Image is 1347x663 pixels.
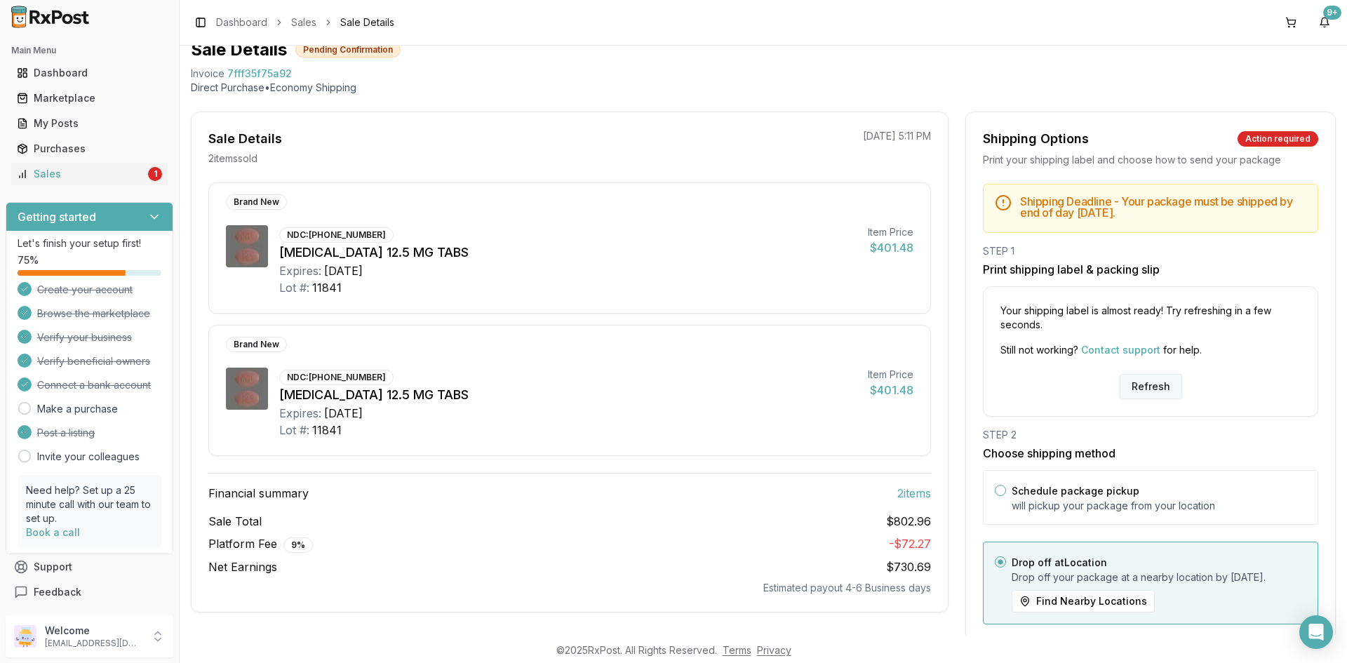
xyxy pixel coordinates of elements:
img: Movantik 12.5 MG TABS [226,225,268,267]
h3: Choose shipping method [983,445,1318,462]
a: My Posts [11,111,168,136]
div: Estimated payout 4-6 Business days [208,581,931,595]
div: Action required [1238,131,1318,147]
div: Expires: [279,262,321,279]
h3: Getting started [18,208,96,225]
a: Sales1 [11,161,168,187]
button: My Posts [6,112,173,135]
a: Marketplace [11,86,168,111]
button: Purchases [6,138,173,160]
span: 7fff35f75a92 [227,67,292,81]
div: Pending Confirmation [295,42,401,58]
a: Make a purchase [37,402,118,416]
h2: Main Menu [11,45,168,56]
p: will pickup your package from your location [1012,499,1306,513]
h3: Print shipping label & packing slip [983,261,1318,278]
div: Open Intercom Messenger [1299,615,1333,649]
span: Financial summary [208,485,309,502]
div: Sale Details [208,129,282,149]
h5: Shipping Deadline - Your package must be shipped by end of day [DATE] . [1020,196,1306,218]
a: Privacy [757,644,791,656]
p: [EMAIL_ADDRESS][DOMAIN_NAME] [45,638,142,649]
span: $802.96 [886,513,931,530]
div: 1 [148,167,162,181]
p: 2 item s sold [208,152,257,166]
div: [DATE] [324,262,363,279]
label: Schedule package pickup [1012,485,1139,497]
button: Feedback [6,580,173,605]
p: Your shipping label is almost ready! Try refreshing in a few seconds. [1000,304,1301,332]
div: Expires: [279,405,321,422]
div: [MEDICAL_DATA] 12.5 MG TABS [279,385,857,405]
a: Purchases [11,136,168,161]
a: Dashboard [11,60,168,86]
span: Connect a bank account [37,378,151,392]
div: Brand New [226,337,287,352]
p: Still not working? for help. [1000,343,1301,357]
div: Invoice [191,67,224,81]
div: [DATE] [324,405,363,422]
div: Lot #: [279,422,309,438]
span: Verify your business [37,330,132,344]
nav: breadcrumb [216,15,394,29]
span: Feedback [34,585,81,599]
div: 9 % [283,537,313,553]
div: My Posts [17,116,162,130]
p: Let's finish your setup first! [18,236,161,250]
div: Purchases [17,142,162,156]
span: Verify beneficial owners [37,354,150,368]
span: Create your account [37,283,133,297]
a: Dashboard [216,15,267,29]
button: Find Nearby Locations [1012,590,1155,612]
div: Item Price [868,225,913,239]
div: NDC: [PHONE_NUMBER] [279,370,394,385]
span: Browse the marketplace [37,307,150,321]
p: [DATE] 5:11 PM [863,129,931,143]
div: 9+ [1323,6,1341,20]
div: [MEDICAL_DATA] 12.5 MG TABS [279,243,857,262]
span: 2 item s [897,485,931,502]
div: Brand New [226,194,287,210]
a: Book a call [26,526,80,538]
button: Marketplace [6,87,173,109]
span: Platform Fee [208,535,313,553]
button: Sales1 [6,163,173,185]
h1: Sale Details [191,39,287,61]
p: Direct Purchase • Economy Shipping [191,81,1336,95]
label: Drop off at Location [1012,556,1107,568]
div: Item Price [868,368,913,382]
img: RxPost Logo [6,6,95,28]
p: Welcome [45,624,142,638]
div: $401.48 [868,382,913,399]
a: Terms [723,644,751,656]
div: $401.48 [868,239,913,256]
button: Support [6,554,173,580]
div: Lot #: [279,279,309,296]
div: 11841 [312,422,342,438]
div: Dashboard [17,66,162,80]
a: Sales [291,15,316,29]
span: Post a listing [37,426,95,440]
p: Need help? Set up a 25 minute call with our team to set up. [26,483,153,525]
div: Print your shipping label and choose how to send your package [983,153,1318,167]
div: NDC: [PHONE_NUMBER] [279,227,394,243]
p: Drop off your package at a nearby location by [DATE] . [1012,570,1306,584]
button: 9+ [1313,11,1336,34]
div: Marketplace [17,91,162,105]
div: STEP 1 [983,244,1318,258]
span: Sale Details [340,15,394,29]
div: Sales [17,167,145,181]
span: Net Earnings [208,558,277,575]
span: - $72.27 [889,537,931,551]
img: Movantik 12.5 MG TABS [226,368,268,410]
div: STEP 2 [983,428,1318,442]
button: Dashboard [6,62,173,84]
div: 11841 [312,279,342,296]
img: User avatar [14,625,36,648]
button: Refresh [1120,374,1182,399]
span: 75 % [18,253,39,267]
span: Sale Total [208,513,262,530]
div: Shipping Options [983,129,1089,149]
a: Invite your colleagues [37,450,140,464]
span: $730.69 [886,560,931,574]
